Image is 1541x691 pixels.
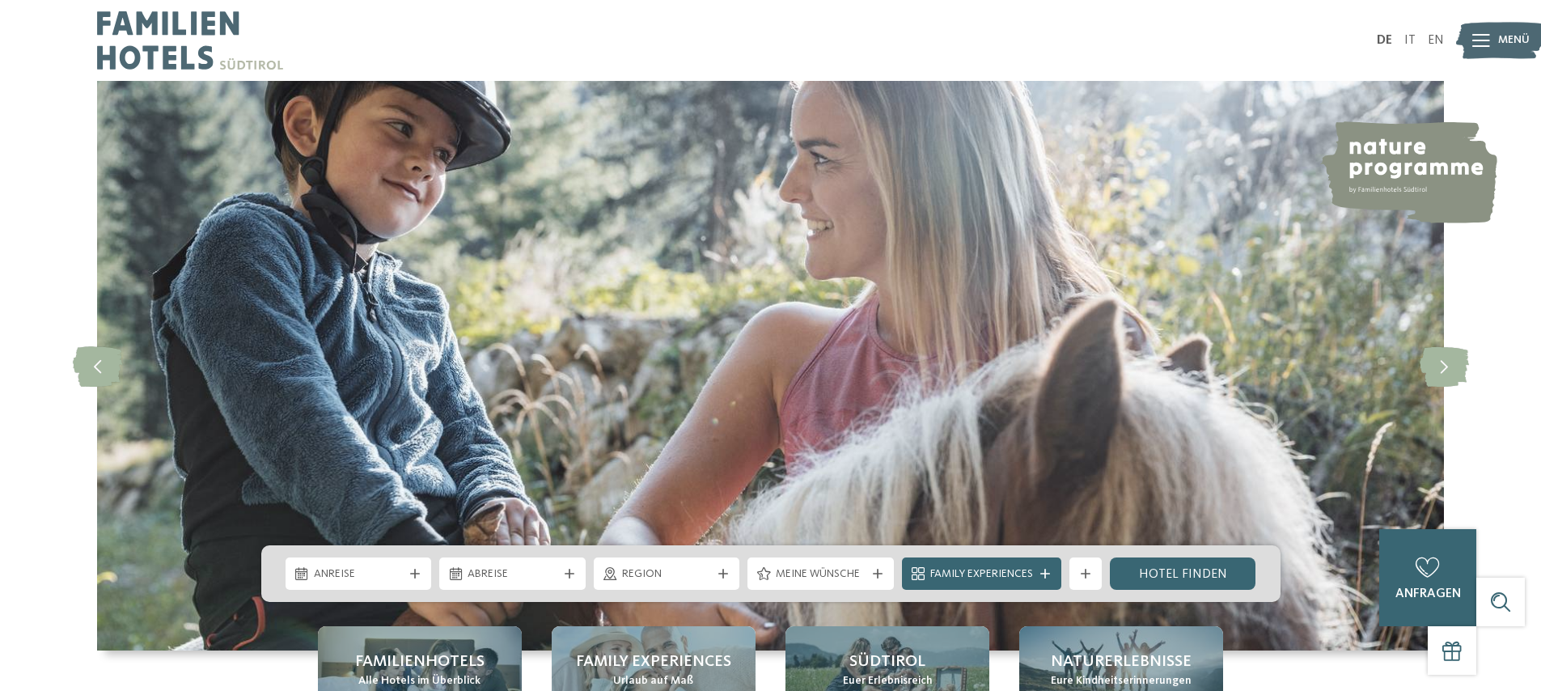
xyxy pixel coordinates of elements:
[576,651,731,673] span: Family Experiences
[622,566,712,583] span: Region
[97,81,1444,651] img: Familienhotels Südtirol: The happy family places
[1428,34,1444,47] a: EN
[355,651,485,673] span: Familienhotels
[1379,529,1476,626] a: anfragen
[613,673,693,689] span: Urlaub auf Maß
[930,566,1033,583] span: Family Experiences
[1051,651,1192,673] span: Naturerlebnisse
[1051,673,1192,689] span: Eure Kindheitserinnerungen
[1395,587,1461,600] span: anfragen
[849,651,925,673] span: Südtirol
[314,566,404,583] span: Anreise
[1319,121,1497,223] img: nature programme by Familienhotels Südtirol
[1377,34,1392,47] a: DE
[1404,34,1416,47] a: IT
[843,673,933,689] span: Euer Erlebnisreich
[1110,557,1256,590] a: Hotel finden
[358,673,481,689] span: Alle Hotels im Überblick
[776,566,866,583] span: Meine Wünsche
[468,566,557,583] span: Abreise
[1498,32,1530,49] span: Menü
